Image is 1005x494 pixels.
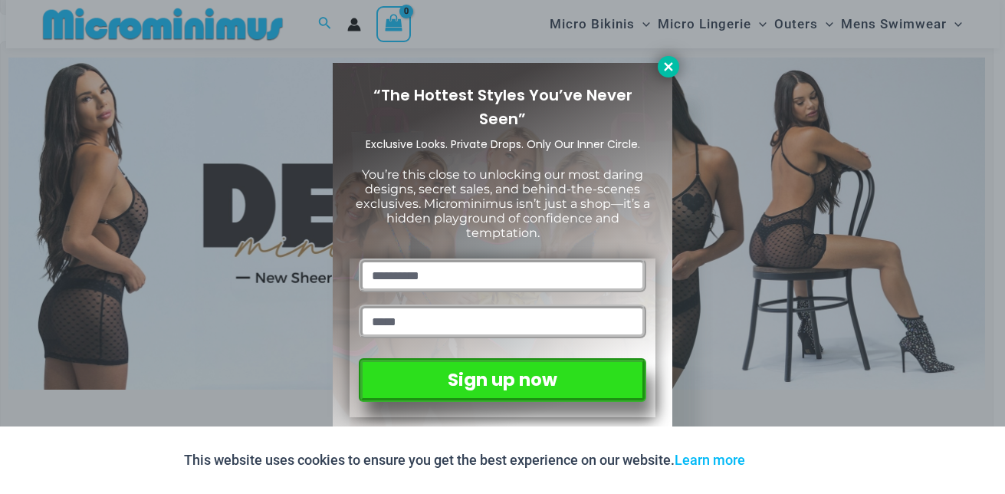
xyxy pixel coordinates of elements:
p: This website uses cookies to ensure you get the best experience on our website. [184,449,745,472]
span: “The Hottest Styles You’ve Never Seen” [373,84,632,130]
span: Exclusive Looks. Private Drops. Only Our Inner Circle. [366,137,640,152]
span: You’re this close to unlocking our most daring designs, secret sales, and behind-the-scenes exclu... [356,167,650,241]
a: Learn more [675,452,745,468]
button: Sign up now [359,358,646,402]
button: Accept [757,442,822,479]
button: Close [658,56,679,77]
